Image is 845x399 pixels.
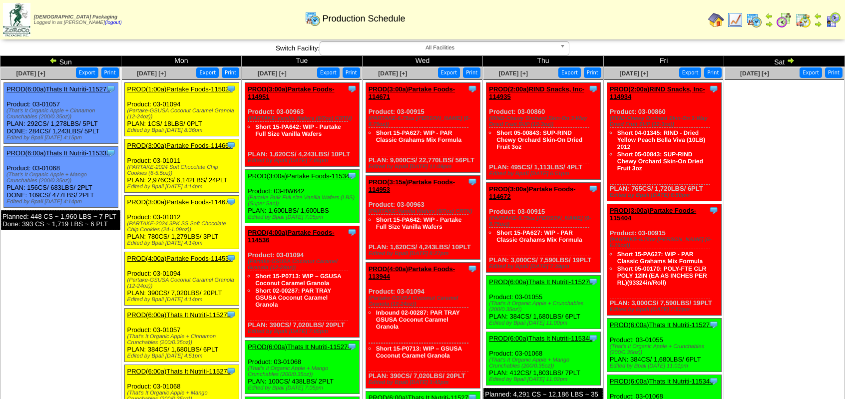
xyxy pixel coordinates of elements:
img: zoroco-logo-small.webp [3,3,30,36]
img: calendarcustomer.gif [825,12,841,28]
img: Tooltip [226,366,236,376]
img: Tooltip [347,342,357,352]
span: [DATE] [+] [740,70,769,77]
div: (Partake-GSUSA Coconut Caramel Granola (12-24oz)) [127,277,239,289]
div: Product: 03-01094 PLAN: 390CS / 7,020LBS / 20PLT [366,263,480,389]
button: Export [76,67,98,78]
div: Edited by Bpali [DATE] 11:01pm [610,363,721,369]
button: Print [704,67,722,78]
span: [DEMOGRAPHIC_DATA] Packaging [34,14,117,20]
img: home.gif [708,12,724,28]
a: Short 05-00843: SUP-RIND Chewy Orchard Skin-On Dried Fruit 3oz [617,151,703,172]
div: (PARTAKE-2024 3PK SS Soft Chocolate Chip Cookies (24-1.09oz)) [127,221,239,233]
div: Product: 03-00915 PLAN: 3,000CS / 7,590LBS / 19PLT [607,204,721,316]
a: PROD(3:00a)Partake Foods-115404 [610,207,696,222]
a: Short 04-01345: RIND - Dried Yellow Peach Bella Viva (10LB) 2012 [617,129,706,150]
span: [DATE] [+] [378,70,407,77]
div: Product: 03-01094 PLAN: 390CS / 7,020LBS / 20PLT [124,252,239,306]
a: Short 15-PA642: WIP - Partake Full Size Vanilla Wafers [255,123,341,137]
div: Product: 03-01055 PLAN: 384CS / 1,680LBS / 6PLT [486,276,601,329]
div: Edited by Bpali [DATE] 8:27pm [369,251,480,257]
div: (Partake-GSUSA Coconut Caramel Granola (12-24oz)) [127,108,239,120]
div: Edited by Bpali [DATE] 7:05pm [248,214,359,220]
img: arrowleft.gif [765,12,773,20]
img: Tooltip [588,184,598,194]
a: [DATE] [+] [619,70,648,77]
a: PROD(2:00a)RIND Snacks, Inc-114935 [489,85,584,100]
div: Product: 03-01012 PLAN: 780CS / 1,279LBS / 3PLT [124,196,239,249]
a: PROD(4:00a)Partake Foods-114535 [127,255,233,262]
img: Tooltip [226,197,236,207]
div: (PARTAKE-6.75oz [PERSON_NAME] (6-6.75oz)) [610,237,721,249]
div: (PARTAKE-6.75oz [PERSON_NAME] (6-6.75oz)) [489,215,600,227]
button: Export [317,67,340,78]
a: PROD(3:00a)Partake Foods-114951 [248,85,334,100]
a: Short 15-PA627: WIP - PAR Classic Grahams Mix Formula [617,251,703,265]
div: Product: 03-01068 PLAN: 100CS / 438LBS / 2PLT [245,341,360,394]
button: Export [438,67,460,78]
div: (Partake-GSUSA Coconut Caramel Granola (12-24oz)) [369,295,480,307]
img: Tooltip [226,84,236,94]
img: calendarblend.gif [776,12,792,28]
div: Edited by Bpali [DATE] 4:14pm [127,297,239,303]
div: (That's It Organic Apple + Mango Crunchables (200/0.35oz)) [6,172,118,184]
a: PROD(4:00a)Partake Foods-114536 [248,229,334,244]
a: [DATE] [+] [499,70,528,77]
div: (RIND-Chewy Orchard Skin-On 3-Way Dried Fruit SUP (12-3oz)) [489,115,600,127]
a: Short 05-00170: POLY-FTE CLR POLY 12IN (EA AS INCHES PER RL)(93324in/Roll) [617,265,707,286]
div: Product: 03-01011 PLAN: 2,976CS / 6,142LBS / 24PLT [124,139,239,193]
div: Product: 03-00915 PLAN: 3,000CS / 7,590LBS / 19PLT [486,183,601,273]
a: PROD(4:00a)Partake Foods-113944 [369,265,455,280]
img: Tooltip [347,171,357,181]
div: (Partake-GSUSA Coconut Caramel Granola (12-24oz)) [248,259,359,271]
div: (PARTAKE-6.75oz [PERSON_NAME] (6-6.75oz)) [369,115,480,127]
div: Edited by Bpali [DATE] 4:14pm [127,184,239,190]
img: calendarinout.gif [795,12,811,28]
a: [DATE] [+] [137,70,166,77]
div: Edited by Bpali [DATE] 7:39pm [489,264,600,270]
div: (Partake Bulk Full size Vanilla Wafers (LBS) (Super Sac)) [248,195,359,207]
div: Product: 03-01055 PLAN: 384CS / 1,680LBS / 6PLT [607,319,721,372]
div: Edited by Bpali [DATE] 6:50pm [610,192,721,198]
button: Print [825,67,843,78]
button: Print [584,67,601,78]
a: PROD(3:00a)Partake Foods-115347 [248,172,353,180]
a: Short 15-P0713: WIP – GSUSA Coconut Caramel Granola [376,345,462,359]
button: Print [343,67,360,78]
div: Product: 03-00860 PLAN: 495CS / 1,113LBS / 4PLT [486,83,601,180]
div: Edited by Bpali [DATE] 4:14pm [127,240,239,246]
img: Tooltip [226,310,236,320]
img: arrowright.gif [814,20,822,28]
img: Tooltip [347,84,357,94]
div: (RIND-Chewy Orchard Skin-On 3-Way Dried Fruit SUP (12-3oz)) [610,115,721,127]
div: (That's It Organic Apple + Cinnamon Crunchables (200/0.35oz)) [127,334,239,346]
a: [DATE] [+] [258,70,287,77]
div: (That's It Organic Apple + Crunchables (200/0.35oz)) [610,344,721,356]
a: Short 15-P0713: WIP – GSUSA Coconut Caramel Granola [255,273,341,287]
img: Tooltip [588,84,598,94]
img: Tooltip [106,84,116,94]
img: arrowleft.gif [814,12,822,20]
a: PROD(3:15a)Partake Foods-114953 [369,178,455,193]
div: Edited by Bpali [DATE] 11:00pm [489,320,600,326]
div: Product: 03-01094 PLAN: 390CS / 7,020LBS / 20PLT [245,226,360,338]
div: Planned: 448 CS ~ 1,960 LBS ~ 7 PLT Done: 393 CS ~ 1,719 LBS ~ 6 PLT [1,210,120,230]
img: arrowright.gif [787,56,795,64]
a: [DATE] [+] [16,70,45,77]
img: Tooltip [709,84,719,94]
img: Tooltip [226,140,236,150]
div: Product: 03-01068 PLAN: 412CS / 1,803LBS / 7PLT [486,332,601,386]
div: (That's It Organic Apple + Mango Crunchables (200/0.35oz)) [248,366,359,378]
img: line_graph.gif [727,12,743,28]
div: Product: 03-01057 PLAN: 292CS / 1,278LBS / 5PLT DONE: 284CS / 1,243LBS / 5PLT [4,83,118,144]
div: Edited by Bpali [DATE] 4:51pm [127,353,239,359]
img: calendarprod.gif [305,10,321,26]
span: Logged in as [PERSON_NAME] [34,14,122,25]
div: Product: 03-00860 PLAN: 765CS / 1,720LBS / 6PLT [607,83,721,201]
div: Product: 03-00963 PLAN: 1,620CS / 4,243LBS / 10PLT [245,83,360,167]
td: Mon [121,56,242,67]
div: Edited by Bpali [DATE] 11:02pm [489,377,600,383]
